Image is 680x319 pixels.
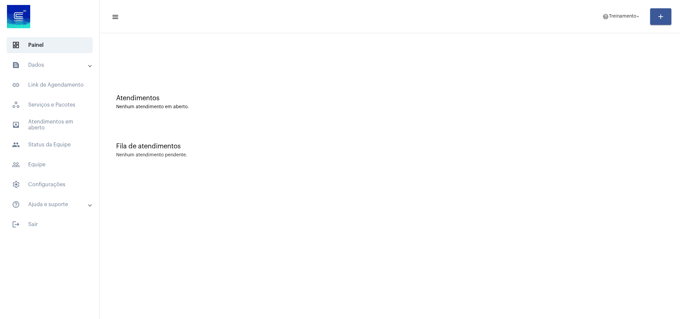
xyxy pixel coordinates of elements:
[657,13,665,21] mat-icon: add
[12,200,89,208] mat-panel-title: Ajuda e suporte
[12,200,20,208] mat-icon: sidenav icon
[12,41,20,49] span: sidenav icon
[12,101,20,109] span: sidenav icon
[7,97,93,113] span: Serviços e Pacotes
[7,157,93,173] span: Equipe
[635,14,641,20] mat-icon: arrow_drop_down
[12,220,20,228] mat-icon: sidenav icon
[12,161,20,169] mat-icon: sidenav icon
[12,61,89,69] mat-panel-title: Dados
[12,141,20,149] mat-icon: sidenav icon
[116,143,663,150] div: Fila de atendimentos
[7,37,93,53] span: Painel
[609,14,636,19] span: Treinamento
[4,197,99,212] mat-expansion-panel-header: sidenav iconAjuda e suporte
[12,181,20,189] span: sidenav icon
[7,216,93,232] span: Sair
[5,3,32,30] img: d4669ae0-8c07-2337-4f67-34b0df7f5ae4.jpeg
[7,137,93,153] span: Status da Equipe
[7,177,93,193] span: Configurações
[4,57,99,73] mat-expansion-panel-header: sidenav iconDados
[7,117,93,133] span: Atendimentos em aberto
[12,61,20,69] mat-icon: sidenav icon
[7,77,93,93] span: Link de Agendamento
[12,121,20,129] mat-icon: sidenav icon
[116,153,187,158] div: Nenhum atendimento pendente.
[12,81,20,89] mat-icon: sidenav icon
[116,95,663,102] div: Atendimentos
[602,13,609,20] mat-icon: help
[116,105,663,110] div: Nenhum atendimento em aberto.
[598,10,645,23] button: Treinamento
[112,13,118,21] mat-icon: sidenav icon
